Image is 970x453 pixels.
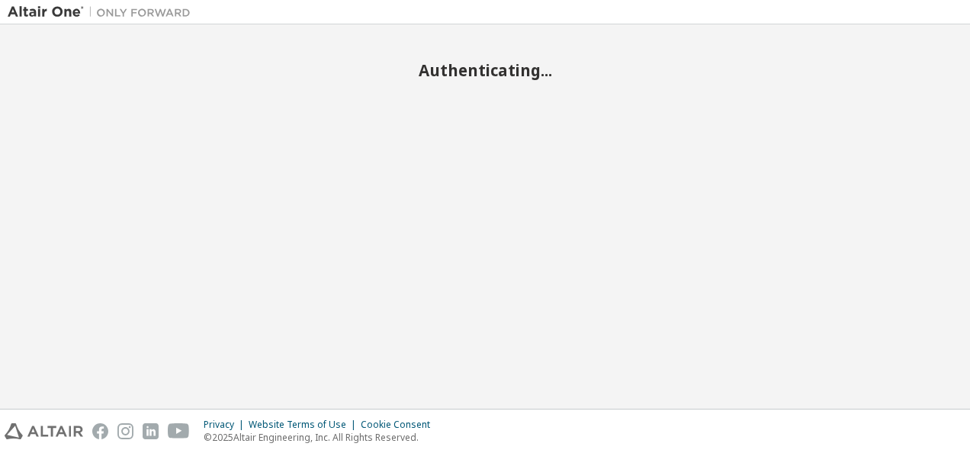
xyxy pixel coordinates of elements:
h2: Authenticating... [8,60,962,80]
img: altair_logo.svg [5,423,83,439]
div: Website Terms of Use [249,419,361,431]
img: facebook.svg [92,423,108,439]
div: Cookie Consent [361,419,439,431]
div: Privacy [204,419,249,431]
p: © 2025 Altair Engineering, Inc. All Rights Reserved. [204,431,439,444]
img: youtube.svg [168,423,190,439]
img: instagram.svg [117,423,133,439]
img: linkedin.svg [143,423,159,439]
img: Altair One [8,5,198,20]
